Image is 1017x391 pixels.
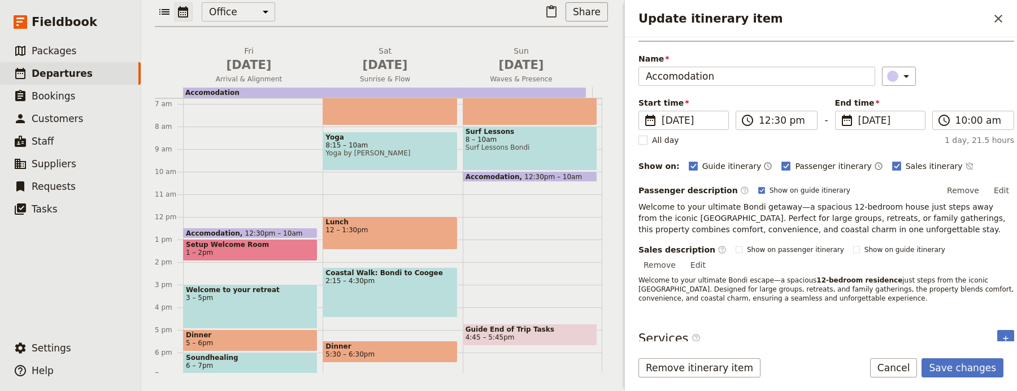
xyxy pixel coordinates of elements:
input: ​ [759,114,810,127]
span: Welcome to your ultimate Bondi getaway—a spacious 12-bedroom house just steps away from the iconi... [638,202,1008,234]
div: 3 pm [155,280,183,289]
h2: Update itinerary item [638,10,989,27]
button: Share [566,2,608,21]
button: Add service inclusion [997,330,1014,347]
span: just steps from the iconic [GEOGRAPHIC_DATA]. Designed for large groups, retreats, and family gat... [638,276,1016,302]
span: Accomodation [186,229,245,237]
button: ​ [882,67,916,86]
span: [DATE] [662,114,722,127]
div: Guide End of Trip Tasks4:45 – 5:45pm [463,324,597,346]
span: - [824,113,828,130]
button: Save changes [922,358,1003,377]
div: 10 am [155,167,183,176]
button: Close drawer [989,9,1008,28]
span: 8:15 – 10am [325,141,454,149]
span: 1 – 2pm [186,249,213,257]
span: Bookings [32,90,75,102]
span: Customers [32,113,83,124]
span: ​ [741,114,754,127]
span: ​ [644,114,657,127]
span: 12:30pm – 10am [524,173,582,180]
span: Dinner [325,342,454,350]
h2: Sat [324,45,446,73]
span: Fieldbook [32,14,97,31]
span: Arrival & Alignment [183,75,315,84]
span: 5:30 – 6:30pm [325,350,375,358]
div: Welcome to your retreat3 – 5pm [183,284,318,329]
h3: Services [638,330,701,347]
div: 4 pm [155,303,183,312]
span: [DATE] [324,57,446,73]
span: Surf Lessons Bondi [466,144,594,151]
span: 5 – 6pm [186,339,213,347]
div: Setup Welcome Room1 – 2pm [183,239,318,261]
span: ​ [718,245,727,254]
span: Dinner [186,331,315,339]
span: 2:15 – 4:30pm [325,277,454,285]
div: Breakfast6 – 8am [323,81,457,125]
span: 3 – 5pm [186,294,315,302]
button: Time shown on guide itinerary [763,159,772,173]
span: Departures [32,68,93,79]
input: Name [638,67,875,86]
div: Dinner5:30 – 6:30pm [323,341,457,363]
div: 8 am [155,122,183,131]
span: ​ [740,186,749,195]
span: Waves & Presence [455,75,587,84]
button: Sun [DATE]Waves & Presence [455,45,592,87]
span: 12 – 1:30pm [325,226,454,234]
button: Time not shown on sales itinerary [965,159,974,173]
span: Guide End of Trip Tasks [466,325,594,333]
span: 1 day, 21.5 hours [945,134,1014,146]
input: ​ [955,114,1007,127]
h2: Sun [460,45,583,73]
div: Soundhealing6 – 7pm [183,352,318,374]
button: Fri [DATE]Arrival & Alignment [183,45,319,87]
span: Welcome to your ultimate Bondi escape—a spacious [638,276,816,284]
span: Sales itinerary [906,160,963,172]
div: 7 am [155,99,183,108]
button: Remove itinerary item [638,358,760,377]
div: Accomodation12:30pm – 10am [183,228,318,238]
span: All day [652,134,679,146]
span: Lunch [325,218,454,226]
span: Welcome to your retreat [186,286,315,294]
span: [DATE] [188,57,310,73]
button: Edit [989,182,1014,199]
div: 1 pm [155,235,183,244]
div: Surf Lessons8 – 10amSurf Lessons Bondi [463,126,597,171]
div: Coastal Walk: Bondi to Coogee2:15 – 4:30pm [323,267,457,318]
div: 6 pm [155,348,183,357]
strong: 12-bedroom residence [816,276,902,284]
span: Suppliers [32,158,76,170]
div: Accomodation12:30pm – 10am [463,171,597,182]
div: Lunch12 – 1:30pm [323,216,457,250]
button: Edit [685,257,711,273]
span: 12:30pm – 10am [245,229,303,237]
div: Breakfast6 – 8am [463,81,597,125]
span: Show on guide itinerary [864,245,945,254]
div: 7 pm [155,371,183,380]
span: Show on guide itinerary [770,186,850,195]
span: ​ [840,114,854,127]
span: Setup Welcome Room [186,241,315,249]
div: 2 pm [155,258,183,267]
div: 5 pm [155,325,183,334]
span: Packages [32,45,76,57]
div: Dinner5 – 6pm [183,329,318,351]
span: Accomodation [185,89,240,97]
button: Calendar view [174,2,193,21]
span: ​ [937,114,951,127]
span: Yoga by [PERSON_NAME] [325,149,454,157]
div: ​ [888,69,913,83]
button: Sat [DATE]Sunrise & Flow [319,45,455,87]
span: Settings [32,342,71,354]
span: Start time [638,97,729,108]
span: ​ [692,333,701,347]
button: Paste itinerary item [542,2,561,21]
span: [DATE] [858,114,918,127]
span: Requests [32,181,76,192]
div: Yoga8:15 – 10amYoga by [PERSON_NAME] [323,132,457,171]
